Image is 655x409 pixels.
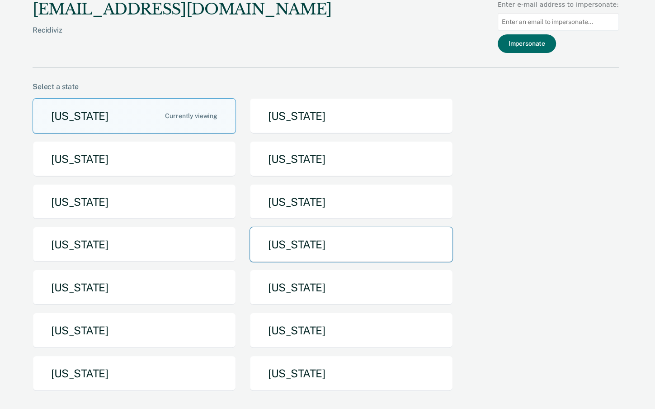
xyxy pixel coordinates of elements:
button: [US_STATE] [250,227,453,262]
button: [US_STATE] [33,98,236,134]
button: [US_STATE] [33,356,236,391]
button: [US_STATE] [250,270,453,305]
div: Recidiviz [33,26,332,49]
button: [US_STATE] [33,184,236,220]
button: [US_STATE] [33,227,236,262]
button: [US_STATE] [250,141,453,177]
button: [US_STATE] [250,98,453,134]
button: Impersonate [498,34,556,53]
button: [US_STATE] [250,356,453,391]
button: [US_STATE] [33,270,236,305]
button: [US_STATE] [33,313,236,348]
div: Select a state [33,82,619,91]
input: Enter an email to impersonate... [498,13,619,31]
button: [US_STATE] [250,313,453,348]
button: [US_STATE] [250,184,453,220]
button: [US_STATE] [33,141,236,177]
